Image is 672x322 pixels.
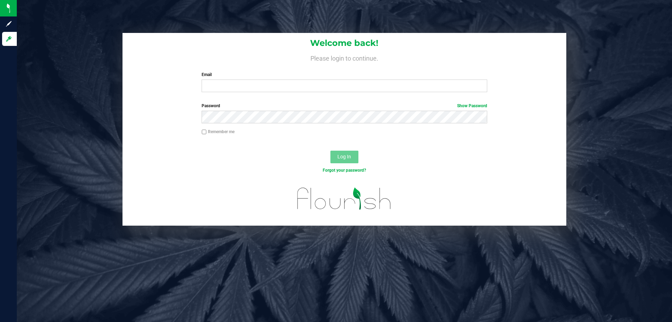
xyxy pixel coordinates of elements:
[323,168,366,173] a: Forgot your password?
[202,71,487,78] label: Email
[330,151,358,163] button: Log In
[457,103,487,108] a: Show Password
[337,154,351,159] span: Log In
[202,130,206,135] input: Remember me
[5,35,12,42] inline-svg: Log in
[202,129,234,135] label: Remember me
[289,181,400,217] img: flourish_logo.svg
[5,20,12,27] inline-svg: Sign up
[202,103,220,108] span: Password
[122,39,566,48] h1: Welcome back!
[122,53,566,62] h4: Please login to continue.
